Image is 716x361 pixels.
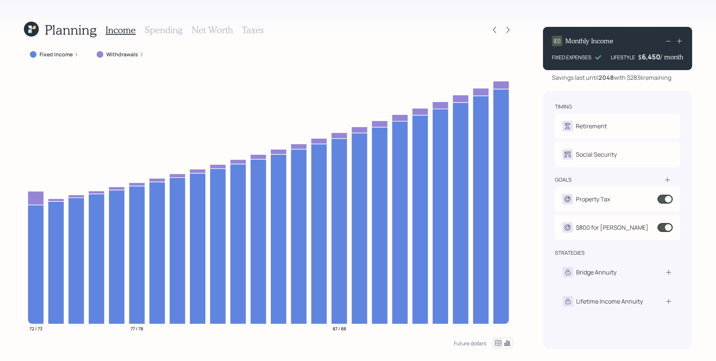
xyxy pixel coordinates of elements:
tspan: 77 / 78 [131,325,143,332]
div: Bridge Annuity [576,268,616,277]
div: Property Tax [576,195,610,204]
tspan: 72 / 73 [29,325,43,332]
div: FIXED EXPENSES [552,53,591,61]
div: Future dollars [454,340,486,347]
h4: $ [638,53,642,61]
div: $800 for [PERSON_NAME] [576,223,649,232]
h4: Monthly Income [565,37,613,45]
div: Savings last until with $283k remaining [552,73,671,82]
div: 6,450 [642,52,660,61]
div: LIFESTYLE [611,53,635,61]
h3: Income [106,25,136,35]
div: goals [555,176,572,183]
div: strategies [555,249,585,257]
div: Retirement [576,122,607,131]
b: 2048 [599,73,614,82]
div: timing [555,103,572,110]
h3: Spending [145,25,183,35]
tspan: 87 / 88 [333,325,346,332]
h4: / month [660,53,683,61]
div: Social Security [576,150,617,159]
h1: Planning [45,22,97,38]
label: Fixed Income [40,51,73,58]
h3: Taxes [242,25,264,35]
div: Lifetime Income Annuity [576,297,643,306]
label: Withdrawals [106,51,138,58]
h3: Net Worth [192,25,233,35]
